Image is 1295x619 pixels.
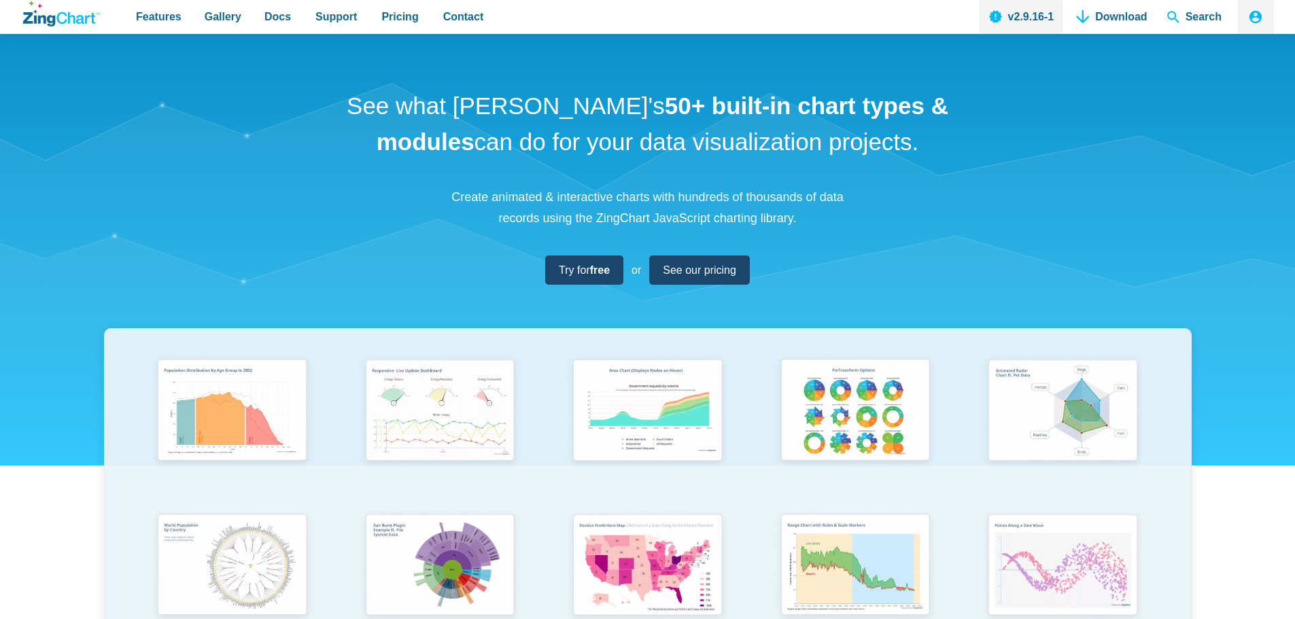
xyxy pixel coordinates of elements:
[444,187,852,228] p: Create animated & interactive charts with hundreds of thousands of data records using the ZingCha...
[315,7,357,26] span: Support
[336,353,544,507] a: Responsive Live Update Dashboard
[649,255,750,285] a: See our pricing
[663,261,736,279] span: See our pricing
[590,264,610,276] strong: free
[772,353,938,471] img: Pie Transform Options
[381,7,418,26] span: Pricing
[544,353,752,507] a: Area Chart (Displays Nodes on Hover)
[443,7,484,26] span: Contact
[559,261,610,279] span: Try for
[205,7,241,26] span: Gallery
[23,1,100,26] a: ZingChart Logo. Click to return to the homepage
[136,7,182,26] span: Features
[959,353,1167,507] a: Animated Radar Chart ft. Pet Data
[149,353,315,471] img: Population Distribution by Age Group in 2052
[564,353,730,471] img: Area Chart (Displays Nodes on Hover)
[264,7,291,26] span: Docs
[751,353,959,507] a: Pie Transform Options
[342,88,954,160] h1: See what [PERSON_NAME]'s can do for your data visualization projects.
[980,353,1145,471] img: Animated Radar Chart ft. Pet Data
[632,261,641,279] span: or
[128,353,336,507] a: Population Distribution by Age Group in 2052
[377,92,948,155] strong: 50+ built-in chart types & modules
[357,353,523,471] img: Responsive Live Update Dashboard
[545,255,623,285] a: Try forfree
